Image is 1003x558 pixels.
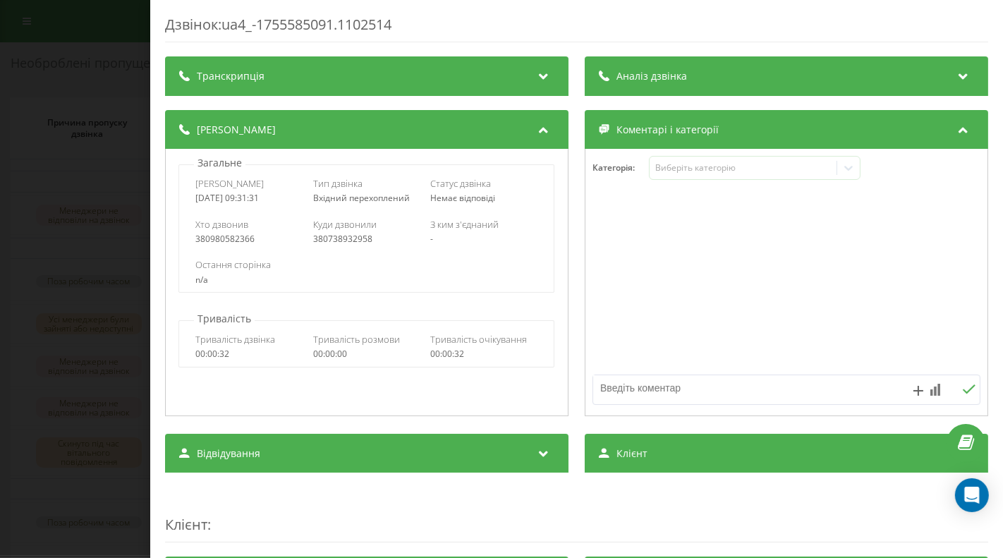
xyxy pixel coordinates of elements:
[313,333,400,346] span: Тривалість розмови
[313,192,410,204] span: Вхідний перехоплений
[197,447,260,461] span: Відвідування
[196,193,303,203] div: [DATE] 09:31:31
[430,218,499,231] span: З ким з'єднаний
[196,218,249,231] span: Хто дзвонив
[430,234,537,244] div: -
[313,218,377,231] span: Куди дзвонили
[313,349,420,359] div: 00:00:00
[196,234,303,244] div: 380980582366
[616,447,648,461] span: Клієнт
[196,275,538,285] div: n/a
[955,478,989,512] div: Open Intercom Messenger
[196,177,265,190] span: [PERSON_NAME]
[196,258,272,271] span: Остання сторінка
[197,123,276,137] span: [PERSON_NAME]
[197,69,265,83] span: Транскрипція
[194,312,255,326] p: Тривалість
[592,163,649,173] h4: Категорія :
[313,177,363,190] span: Тип дзвінка
[430,333,527,346] span: Тривалість очікування
[655,162,832,174] div: Виберіть категорію
[616,69,687,83] span: Аналіз дзвінка
[313,234,420,244] div: 380738932958
[430,349,537,359] div: 00:00:32
[430,192,495,204] span: Немає відповіді
[165,515,207,534] span: Клієнт
[165,15,988,42] div: Дзвінок : ua4_-1755585091.1102514
[196,349,303,359] div: 00:00:32
[165,487,988,542] div: :
[430,177,491,190] span: Статус дзвінка
[196,333,276,346] span: Тривалість дзвінка
[616,123,719,137] span: Коментарі і категорії
[194,156,245,170] p: Загальне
